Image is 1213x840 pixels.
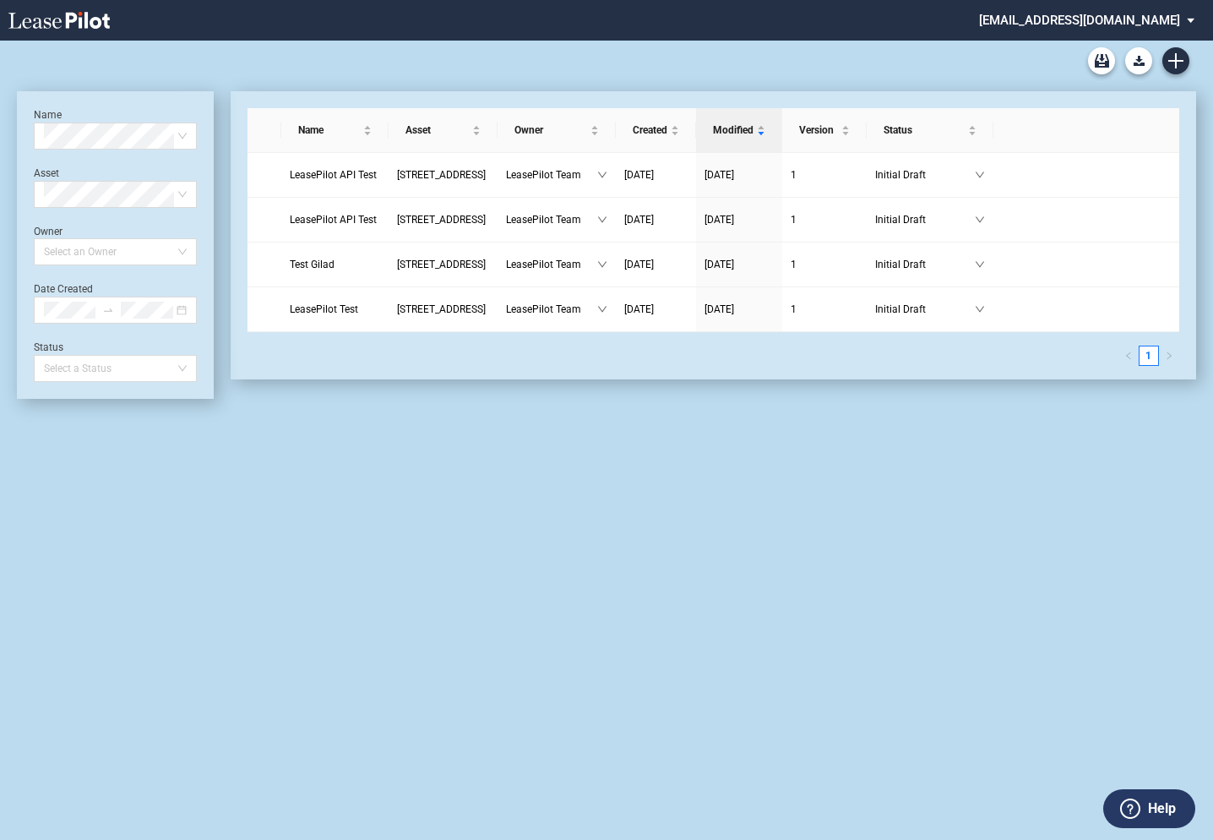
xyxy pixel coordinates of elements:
label: Date Created [34,283,93,295]
th: Asset [389,108,498,153]
span: 1 [791,169,797,181]
label: Status [34,341,63,353]
th: Name [281,108,389,153]
span: to [102,304,114,316]
span: 109 State Street [397,214,486,226]
span: right [1165,352,1173,360]
a: Download Blank Form [1125,47,1152,74]
a: [STREET_ADDRESS] [397,166,489,183]
span: [DATE] [624,259,654,270]
span: 109 State Street [397,303,486,315]
span: down [597,259,607,270]
a: LeasePilot API Test [290,166,380,183]
span: down [975,259,985,270]
span: Version [799,122,838,139]
span: [DATE] [704,169,734,181]
span: LeasePilot API Test [290,214,377,226]
a: 1 [791,166,858,183]
th: Version [782,108,867,153]
a: [STREET_ADDRESS] [397,211,489,228]
span: Created [633,122,667,139]
span: down [975,304,985,314]
span: Initial Draft [875,166,975,183]
th: Created [616,108,696,153]
span: Owner [514,122,587,139]
th: Modified [696,108,782,153]
a: Test Gilad [290,256,380,273]
span: Test Gilad [290,259,335,270]
a: [DATE] [624,166,688,183]
span: LeasePilot Team [506,166,597,183]
a: [DATE] [624,301,688,318]
a: [DATE] [624,256,688,273]
span: [DATE] [704,214,734,226]
a: 1 [791,301,858,318]
a: [DATE] [704,301,774,318]
span: Initial Draft [875,301,975,318]
span: Modified [713,122,753,139]
button: left [1118,346,1139,366]
th: Owner [498,108,616,153]
span: 1 [791,214,797,226]
a: 1 [1140,346,1158,365]
a: 1 [791,256,858,273]
span: down [597,215,607,225]
span: [DATE] [624,169,654,181]
label: Owner [34,226,63,237]
label: Asset [34,167,59,179]
li: Previous Page [1118,346,1139,366]
span: LeasePilot Team [506,256,597,273]
a: [STREET_ADDRESS] [397,256,489,273]
span: down [975,170,985,180]
span: LeasePilot Test [290,303,358,315]
a: LeasePilot API Test [290,211,380,228]
label: Help [1148,798,1176,820]
li: Next Page [1159,346,1179,366]
span: swap-right [102,304,114,316]
span: [DATE] [704,259,734,270]
span: LeasePilot API Test [290,169,377,181]
a: [DATE] [704,166,774,183]
a: Create new document [1162,47,1189,74]
a: [DATE] [624,211,688,228]
span: 109 State Street [397,259,486,270]
span: Name [298,122,360,139]
span: Asset [405,122,469,139]
span: LeasePilot Team [506,211,597,228]
button: right [1159,346,1179,366]
a: 1 [791,211,858,228]
a: [DATE] [704,211,774,228]
span: 1 [791,303,797,315]
a: LeasePilot Test [290,301,380,318]
th: Status [867,108,993,153]
a: [STREET_ADDRESS] [397,301,489,318]
span: 1 [791,259,797,270]
span: down [975,215,985,225]
span: left [1124,352,1133,360]
span: LeasePilot Team [506,301,597,318]
a: [DATE] [704,256,774,273]
span: [DATE] [624,303,654,315]
label: Name [34,109,62,121]
button: Help [1103,789,1195,828]
a: Archive [1088,47,1115,74]
span: down [597,304,607,314]
span: Initial Draft [875,211,975,228]
span: 109 State Street [397,169,486,181]
span: down [597,170,607,180]
span: Initial Draft [875,256,975,273]
span: [DATE] [624,214,654,226]
li: 1 [1139,346,1159,366]
span: [DATE] [704,303,734,315]
span: Status [884,122,965,139]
